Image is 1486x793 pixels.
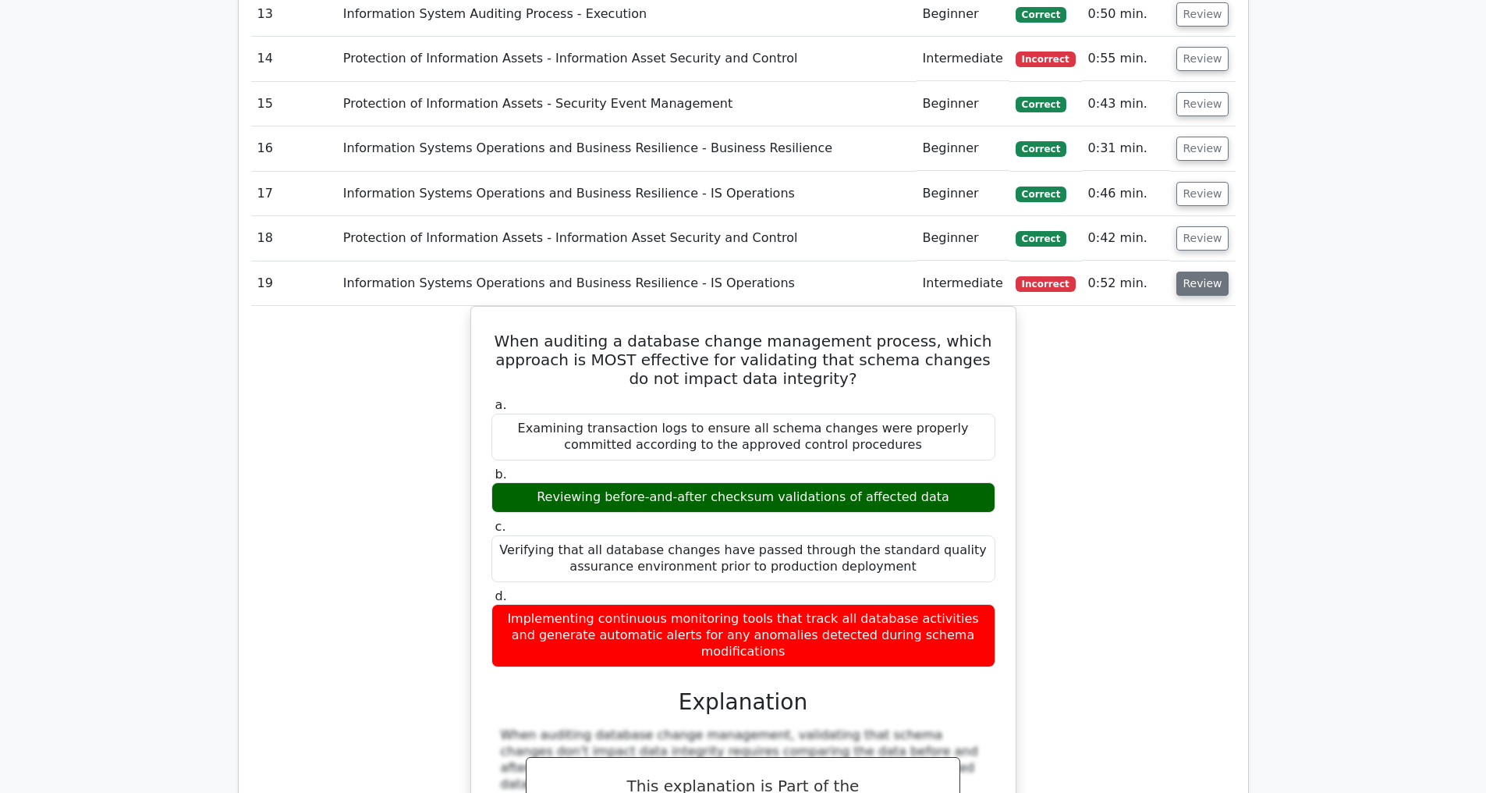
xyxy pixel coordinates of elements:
div: Reviewing before-and-after checksum validations of affected data [491,482,995,513]
td: 0:52 min. [1082,261,1170,306]
td: 0:43 min. [1082,82,1170,126]
span: b. [495,467,507,482]
button: Review [1176,137,1229,161]
span: Correct [1016,97,1066,112]
h5: When auditing a database change management process, which approach is MOST effective for validati... [490,332,997,388]
td: Protection of Information Assets - Information Asset Security and Control [337,216,917,261]
td: Beginner [917,82,1009,126]
td: 0:42 min. [1082,216,1170,261]
td: Beginner [917,216,1009,261]
span: Correct [1016,141,1066,157]
span: d. [495,589,507,603]
td: 0:31 min. [1082,126,1170,171]
td: Information Systems Operations and Business Resilience - IS Operations [337,261,917,306]
td: 14 [251,37,337,81]
td: 15 [251,82,337,126]
span: Correct [1016,187,1066,202]
button: Review [1176,47,1229,71]
span: c. [495,519,506,534]
td: Beginner [917,172,1009,216]
td: Information Systems Operations and Business Resilience - Business Resilience [337,126,917,171]
div: Verifying that all database changes have passed through the standard quality assurance environmen... [491,535,995,582]
td: Intermediate [917,261,1009,306]
button: Review [1176,92,1229,116]
div: Implementing continuous monitoring tools that track all database activities and generate automati... [491,604,995,667]
div: Examining transaction logs to ensure all schema changes were properly committed according to the ... [491,414,995,461]
span: a. [495,397,507,412]
td: 0:55 min. [1082,37,1170,81]
td: Beginner [917,126,1009,171]
td: 19 [251,261,337,306]
button: Review [1176,2,1229,27]
button: Review [1176,182,1229,206]
span: Correct [1016,7,1066,23]
span: Incorrect [1016,276,1076,292]
td: Intermediate [917,37,1009,81]
td: 0:46 min. [1082,172,1170,216]
td: 16 [251,126,337,171]
td: 18 [251,216,337,261]
td: Protection of Information Assets - Information Asset Security and Control [337,37,917,81]
button: Review [1176,226,1229,251]
button: Review [1176,272,1229,296]
span: Correct [1016,231,1066,247]
h3: Explanation [501,689,986,716]
td: 17 [251,172,337,216]
td: Protection of Information Assets - Security Event Management [337,82,917,126]
td: Information Systems Operations and Business Resilience - IS Operations [337,172,917,216]
span: Incorrect [1016,52,1076,67]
